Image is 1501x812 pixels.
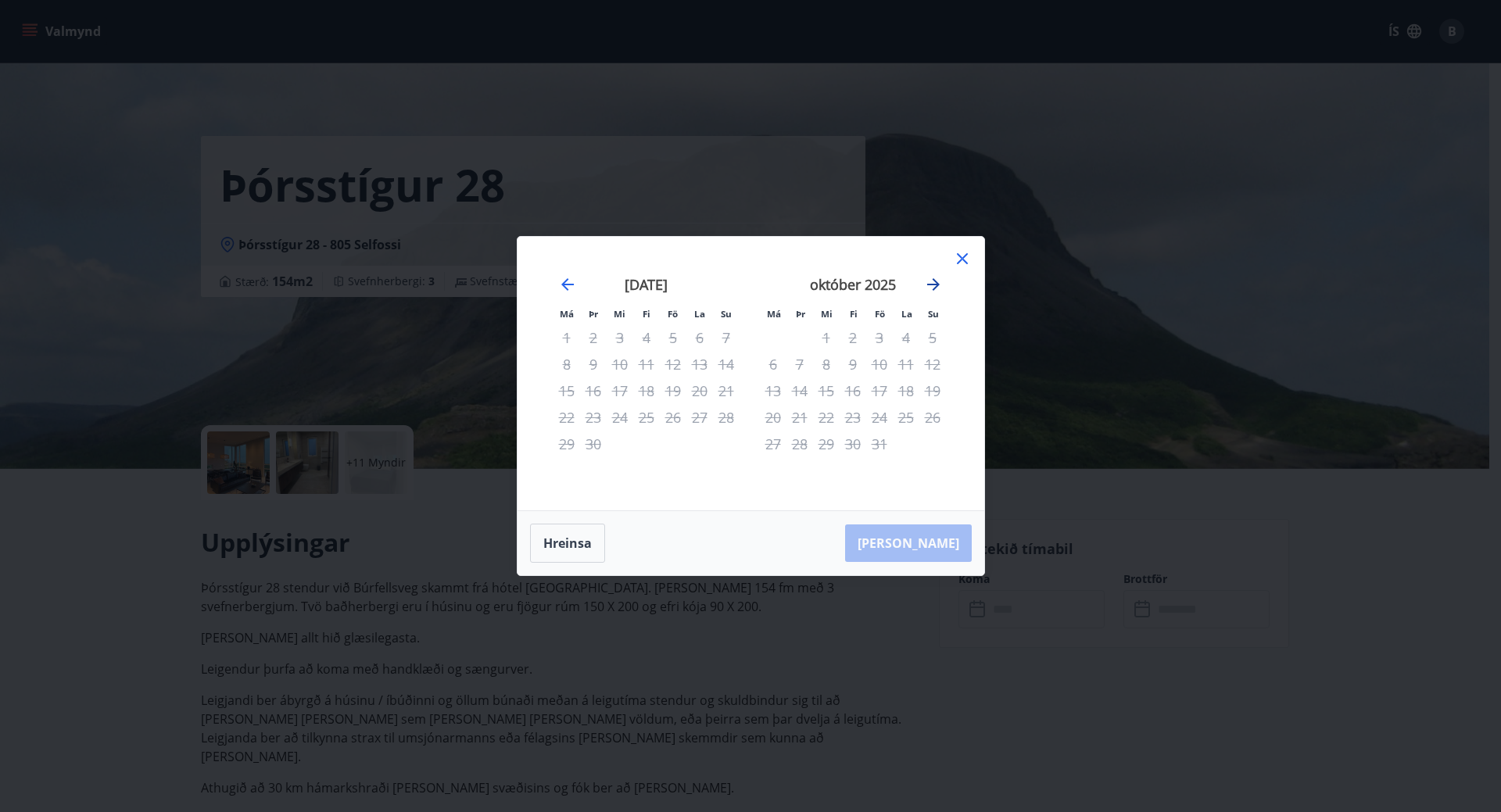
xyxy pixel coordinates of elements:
[760,431,786,457] td: Not available. mánudagur, 27. október 2025
[813,431,840,457] td: Not available. miðvikudagur, 29. október 2025
[813,351,840,377] td: Not available. miðvikudagur, 8. október 2025
[560,308,574,320] small: Má
[813,377,840,404] td: Not available. miðvikudagur, 15. október 2025
[893,351,919,377] td: Not available. laugardagur, 11. október 2025
[786,431,813,457] td: Not available. þriðjudagur, 28. október 2025
[660,324,686,351] td: Not available. föstudagur, 5. september 2025
[786,377,813,404] td: Not available. þriðjudagur, 14. október 2025
[713,377,740,404] td: Not available. sunnudagur, 21. september 2025
[901,308,912,320] small: La
[721,308,732,320] small: Su
[919,377,946,404] td: Not available. sunnudagur, 19. október 2025
[866,404,893,431] td: Not available. föstudagur, 24. október 2025
[607,404,633,431] td: Not available. miðvikudagur, 24. september 2025
[893,404,919,431] td: Not available. laugardagur, 25. október 2025
[786,404,813,431] td: Not available. þriðjudagur, 21. október 2025
[589,308,598,320] small: Þr
[643,308,650,320] small: Fi
[813,324,840,351] td: Not available. miðvikudagur, 1. október 2025
[668,308,678,320] small: Fö
[928,308,939,320] small: Su
[840,431,866,457] td: Not available. fimmtudagur, 30. október 2025
[633,351,660,377] td: Not available. fimmtudagur, 11. september 2025
[866,351,893,377] td: Not available. föstudagur, 10. október 2025
[893,324,919,351] td: Not available. laugardagur, 4. október 2025
[767,308,781,320] small: Má
[633,404,660,431] td: Not available. fimmtudagur, 25. september 2025
[686,351,713,377] td: Not available. laugardagur, 13. september 2025
[580,324,607,351] td: Not available. þriðjudagur, 2. september 2025
[633,377,660,404] td: Not available. fimmtudagur, 18. september 2025
[625,275,668,294] strong: [DATE]
[607,377,633,404] td: Not available. miðvikudagur, 17. september 2025
[840,324,866,351] td: Not available. fimmtudagur, 2. október 2025
[660,404,686,431] td: Not available. föstudagur, 26. september 2025
[840,351,866,377] td: Not available. fimmtudagur, 9. október 2025
[553,431,580,457] td: Not available. mánudagur, 29. september 2025
[810,275,896,294] strong: október 2025
[607,324,633,351] td: Not available. miðvikudagur, 3. september 2025
[713,351,740,377] td: Not available. sunnudagur, 14. september 2025
[713,404,740,431] td: Not available. sunnudagur, 28. september 2025
[553,404,580,431] td: Not available. mánudagur, 22. september 2025
[686,377,713,404] td: Not available. laugardagur, 20. september 2025
[660,377,686,404] td: Not available. föstudagur, 19. september 2025
[919,404,946,431] td: Not available. sunnudagur, 26. október 2025
[840,404,866,431] td: Not available. fimmtudagur, 23. október 2025
[686,324,713,351] td: Not available. laugardagur, 6. september 2025
[760,377,786,404] td: Not available. mánudagur, 13. október 2025
[553,324,580,351] td: Not available. mánudagur, 1. september 2025
[821,308,833,320] small: Mi
[893,377,919,404] td: Not available. laugardagur, 18. október 2025
[553,377,580,404] td: Not available. mánudagur, 15. september 2025
[866,377,893,404] td: Not available. föstudagur, 17. október 2025
[840,377,866,404] td: Not available. fimmtudagur, 16. október 2025
[875,308,885,320] small: Fö
[850,308,858,320] small: Fi
[694,308,705,320] small: La
[760,404,786,431] td: Not available. mánudagur, 20. október 2025
[924,275,943,294] div: Move forward to switch to the next month.
[866,431,893,457] td: Not available. föstudagur, 31. október 2025
[786,351,813,377] td: Not available. þriðjudagur, 7. október 2025
[580,351,607,377] td: Not available. þriðjudagur, 9. september 2025
[558,275,577,294] div: Move backward to switch to the previous month.
[536,256,965,492] div: Calendar
[919,324,946,351] td: Not available. sunnudagur, 5. október 2025
[633,324,660,351] td: Not available. fimmtudagur, 4. september 2025
[614,308,625,320] small: Mi
[607,351,633,377] td: Not available. miðvikudagur, 10. september 2025
[713,324,740,351] td: Not available. sunnudagur, 7. september 2025
[813,404,840,431] td: Not available. miðvikudagur, 22. október 2025
[866,324,893,351] td: Not available. föstudagur, 3. október 2025
[686,404,713,431] td: Not available. laugardagur, 27. september 2025
[580,377,607,404] td: Not available. þriðjudagur, 16. september 2025
[660,351,686,377] td: Not available. föstudagur, 12. september 2025
[580,404,607,431] td: Not available. þriðjudagur, 23. september 2025
[760,351,786,377] td: Not available. mánudagur, 6. október 2025
[796,308,805,320] small: Þr
[919,351,946,377] td: Not available. sunnudagur, 12. október 2025
[530,524,605,563] button: Hreinsa
[553,351,580,377] td: Not available. mánudagur, 8. september 2025
[580,431,607,457] td: Not available. þriðjudagur, 30. september 2025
